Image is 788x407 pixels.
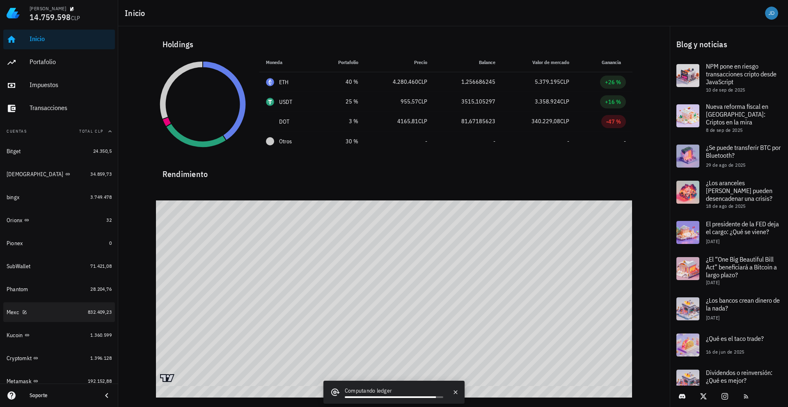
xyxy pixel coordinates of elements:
[440,117,495,126] div: 81,67185623
[90,355,112,361] span: 1.396.128
[365,53,434,72] th: Precio
[670,291,788,327] a: ¿Los bancos crean dinero de la nada? [DATE]
[397,117,418,125] span: 4165,81
[323,97,358,106] div: 25 %
[706,220,779,236] span: El presidente de la FED deja el cargo: ¿Qué se viene?
[90,171,112,177] span: 34.859,73
[259,53,317,72] th: Moneda
[156,31,632,57] div: Holdings
[706,238,719,244] span: [DATE]
[3,141,115,161] a: Bitget 24.350,5
[670,251,788,291] a: ¿El “One Big Beautiful Bill Act” beneficiará a Bitcoin a largo plazo? [DATE]
[535,98,560,105] span: 3.358.924
[323,137,358,146] div: 30 %
[3,325,115,345] a: Kucoin 1.360.599
[79,129,103,134] span: Total CLP
[7,171,64,178] div: [DEMOGRAPHIC_DATA]
[624,138,626,145] span: -
[90,286,112,292] span: 28.204,76
[266,78,274,86] div: ETH-icon
[3,122,115,141] button: CuentasTotal CLP
[30,392,95,399] div: Soporte
[706,255,777,279] span: ¿El “One Big Beautiful Bill Act” beneficiará a Bitcoin a largo plazo?
[7,332,23,339] div: Kucoin
[7,217,23,224] div: Orionx
[606,117,621,126] div: -47 %
[560,78,569,85] span: CLP
[440,97,495,106] div: 3515,105297
[706,143,781,159] span: ¿Se puede transferir BTC por Bluetooth?
[279,117,290,126] div: DOT
[88,309,112,315] span: 832.409,23
[670,363,788,399] a: Dividendos o reinversión: ¿Qué es mejor?
[706,62,777,86] span: NPM pone en riesgo transacciones cripto desde JavaScript
[670,214,788,251] a: El presidente de la FED deja el cargo: ¿Qué se viene? [DATE]
[605,98,621,106] div: +16 %
[109,240,112,246] span: 0
[706,179,772,202] span: ¿Los aranceles [PERSON_NAME] pueden desencadenar una crisis?
[7,148,21,155] div: Bitget
[531,117,560,125] span: 340.229,08
[3,187,115,207] a: bingx 3.749.478
[3,233,115,253] a: Pionex 0
[30,81,112,89] div: Impuestos
[7,194,19,201] div: bingx
[30,58,112,66] div: Portafolio
[706,334,764,343] span: ¿Qué es el taco trade?
[440,78,495,86] div: 1,256686245
[418,78,427,85] span: CLP
[393,78,418,85] span: 4.280.460
[706,127,742,133] span: 8 de sep de 2025
[279,137,292,146] span: Otros
[88,378,112,384] span: 192.152,88
[706,349,744,355] span: 16 de jun de 2025
[7,286,28,293] div: Phantom
[493,138,495,145] span: -
[3,279,115,299] a: Phantom 28.204,76
[7,240,23,247] div: Pionex
[670,98,788,138] a: Nueva reforma fiscal en [GEOGRAPHIC_DATA]: Criptos en la mira 8 de sep de 2025
[567,138,569,145] span: -
[125,7,149,20] h1: Inicio
[7,355,32,362] div: Cryptomkt
[266,117,274,126] div: DOT-icon
[3,76,115,95] a: Impuestos
[401,98,418,105] span: 955,57
[323,78,358,86] div: 40 %
[90,332,112,338] span: 1.360.599
[3,302,115,322] a: Mexc 832.409,23
[670,138,788,174] a: ¿Se puede transferir BTC por Bluetooth? 29 de ago de 2025
[706,87,745,93] span: 10 de sep de 2025
[502,53,575,72] th: Valor de mercado
[30,104,112,112] div: Transacciones
[7,7,20,20] img: LedgiFi
[156,161,632,181] div: Rendimiento
[3,256,115,276] a: SubWallet 71.421,08
[706,296,780,312] span: ¿Los bancos crean dinero de la nada?
[434,53,502,72] th: Balance
[30,35,112,43] div: Inicio
[323,117,358,126] div: 3 %
[602,59,626,65] span: Ganancia
[30,11,71,23] span: 14.759.598
[7,263,30,270] div: SubWallet
[30,5,66,12] div: [PERSON_NAME]
[160,374,174,382] a: Charting by TradingView
[106,217,112,223] span: 32
[670,327,788,363] a: ¿Qué es el taco trade? 16 de jun de 2025
[418,98,427,105] span: CLP
[3,53,115,72] a: Portafolio
[425,138,427,145] span: -
[670,174,788,214] a: ¿Los aranceles [PERSON_NAME] pueden desencadenar una crisis? 18 de ago de 2025
[279,98,293,106] div: USDT
[3,99,115,118] a: Transacciones
[3,30,115,49] a: Inicio
[279,78,289,86] div: ETH
[670,31,788,57] div: Blog y noticias
[706,279,719,285] span: [DATE]
[418,117,427,125] span: CLP
[266,98,274,106] div: USDT-icon
[706,315,719,321] span: [DATE]
[706,203,746,209] span: 18 de ago de 2025
[7,309,19,316] div: Mexc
